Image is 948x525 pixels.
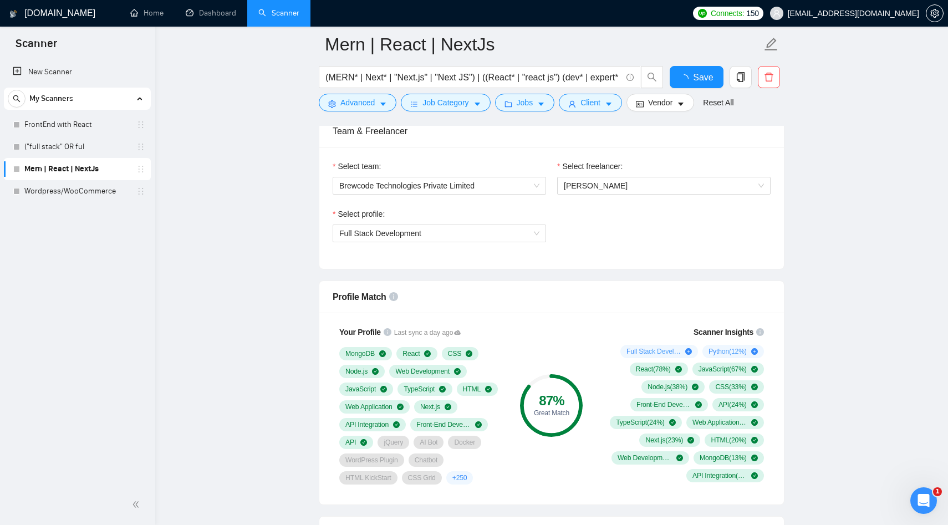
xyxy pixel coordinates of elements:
[730,66,752,88] button: copy
[676,455,683,461] span: check-circle
[384,328,391,336] span: info-circle
[751,366,758,373] span: check-circle
[692,471,747,480] span: API Integration ( 10 %)
[495,94,555,111] button: folderJobscaret-down
[933,487,942,496] span: 1
[258,8,299,18] a: searchScanner
[756,328,764,336] span: info-circle
[751,419,758,426] span: check-circle
[439,386,446,393] span: check-circle
[29,88,73,110] span: My Scanners
[636,400,691,409] span: Front-End Development ( 30 %)
[580,96,600,109] span: Client
[9,5,17,23] img: logo
[773,9,781,17] span: user
[758,72,779,82] span: delete
[485,386,492,393] span: check-circle
[711,436,746,445] span: HTML ( 20 %)
[384,438,403,447] span: jQuery
[626,74,634,81] span: info-circle
[340,96,375,109] span: Advanced
[186,8,236,18] a: dashboardDashboard
[339,177,539,194] span: Brewcode Technologies Private Limited
[379,350,386,357] span: check-circle
[926,4,944,22] button: setting
[345,438,356,447] span: API
[8,90,26,108] button: search
[564,181,628,190] span: [PERSON_NAME]
[626,94,694,111] button: idcardVendorcaret-down
[475,421,482,428] span: check-circle
[345,473,391,482] span: HTML KickStart
[445,404,451,410] span: check-circle
[13,61,142,83] a: New Scanner
[746,7,758,19] span: 150
[645,436,683,445] span: Next.js ( 23 %)
[698,9,707,18] img: upwork-logo.png
[648,383,687,391] span: Node.js ( 38 %)
[616,418,665,427] span: TypeScript ( 24 %)
[641,66,663,88] button: search
[641,72,662,82] span: search
[692,418,747,427] span: Web Application ( 23 %)
[517,96,533,109] span: Jobs
[422,96,468,109] span: Job Category
[520,410,583,416] div: Great Match
[345,456,398,465] span: WordPress Plugin
[402,349,420,358] span: React
[4,88,151,202] li: My Scanners
[328,100,336,108] span: setting
[325,30,762,58] input: Scanner name...
[415,456,438,465] span: Chatbot
[687,437,694,444] span: check-circle
[8,95,25,103] span: search
[410,100,418,108] span: bars
[24,158,130,180] a: Mern | React | NextJs
[416,420,471,429] span: Front-End Development
[692,384,699,390] span: check-circle
[360,439,367,446] span: check-circle
[136,165,145,174] span: holder
[420,402,440,411] span: Next.js
[751,384,758,390] span: check-circle
[520,394,583,407] div: 87 %
[677,100,685,108] span: caret-down
[24,136,130,158] a: ("full stack" OR ful
[345,420,389,429] span: API Integration
[454,438,475,447] span: Docker
[473,100,481,108] span: caret-down
[636,365,671,374] span: React ( 78 %)
[4,61,151,83] li: New Scanner
[408,473,436,482] span: CSS Grid
[452,473,467,482] span: + 250
[568,100,576,108] span: user
[751,472,758,479] span: check-circle
[404,385,435,394] span: TypeScript
[319,94,396,111] button: settingAdvancedcaret-down
[709,347,747,356] span: Python ( 12 %)
[466,350,472,357] span: check-circle
[559,94,622,111] button: userClientcaret-down
[764,37,778,52] span: edit
[345,349,375,358] span: MongoDB
[537,100,545,108] span: caret-down
[685,348,692,355] span: plus-circle
[730,72,751,82] span: copy
[504,100,512,108] span: folder
[24,180,130,202] a: Wordpress/WooCommerce
[751,455,758,461] span: check-circle
[325,70,621,84] input: Search Freelance Jobs...
[751,348,758,355] span: plus-circle
[758,66,780,88] button: delete
[751,401,758,408] span: check-circle
[379,100,387,108] span: caret-down
[380,386,387,393] span: check-circle
[424,350,431,357] span: check-circle
[333,115,771,147] div: Team & Freelancer
[711,7,744,19] span: Connects:
[715,383,746,391] span: CSS ( 33 %)
[463,385,481,394] span: HTML
[420,438,437,447] span: AI Bot
[669,419,676,426] span: check-circle
[397,404,404,410] span: check-circle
